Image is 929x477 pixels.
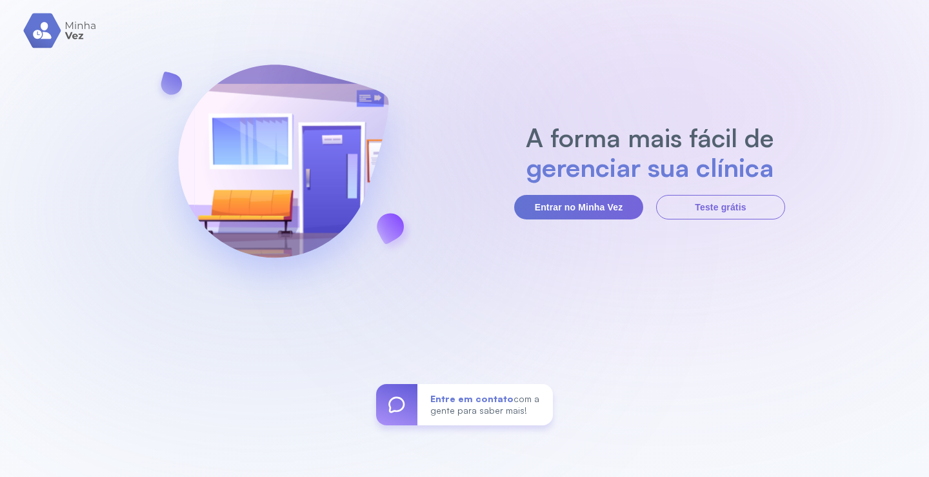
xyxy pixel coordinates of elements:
[656,195,785,219] button: Teste grátis
[519,123,781,152] h2: A forma mais fácil de
[23,13,97,48] img: logo.svg
[417,384,553,425] div: com a gente para saber mais!
[430,393,514,404] span: Entre em contato
[144,30,423,311] img: banner-login.svg
[376,384,553,425] a: Entre em contatocom a gente para saber mais!
[519,152,781,182] h2: gerenciar sua clínica
[514,195,643,219] button: Entrar no Minha Vez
